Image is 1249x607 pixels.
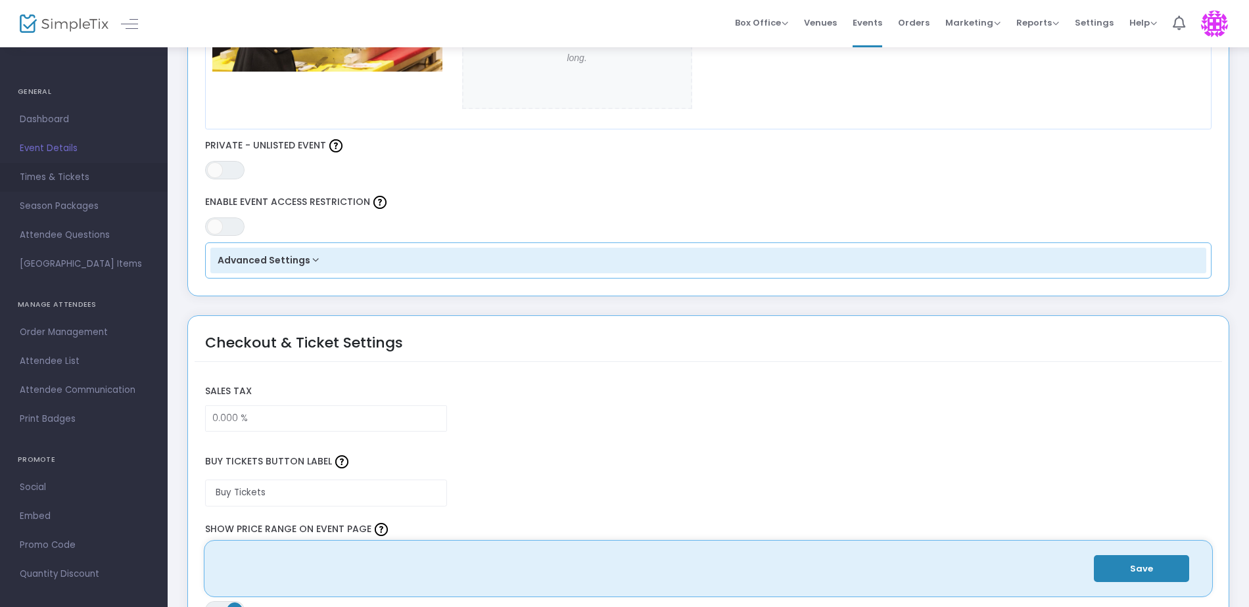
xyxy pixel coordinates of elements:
[1129,16,1157,29] span: Help
[20,353,148,370] span: Attendee List
[335,455,348,468] img: question-mark
[20,508,148,525] span: Embed
[20,537,148,554] span: Promo Code
[20,411,148,428] span: Print Badges
[20,169,148,186] span: Times & Tickets
[20,324,148,341] span: Order Management
[945,16,1001,29] span: Marketing
[199,378,1218,405] label: Sales Tax
[20,140,148,157] span: Event Details
[199,445,1218,480] label: Buy Tickets Button Label
[205,520,1212,539] label: Show Price Range on Event Page
[20,479,148,496] span: Social
[898,6,930,39] span: Orders
[205,192,1212,212] label: Enable Event Access Restriction
[853,6,882,39] span: Events
[18,292,150,318] h4: MANAGE ATTENDEES
[18,79,150,105] h4: GENERAL
[1094,555,1189,582] button: Save
[20,566,148,583] span: Quantity Discount
[18,447,150,473] h4: PROMOTE
[205,136,1212,156] label: Private - Unlisted Event
[804,6,837,39] span: Venues
[20,227,148,244] span: Attendee Questions
[1016,16,1059,29] span: Reports
[373,196,387,209] img: question-mark
[20,198,148,215] span: Season Packages
[20,382,148,399] span: Attendee Communication
[1075,6,1114,39] span: Settings
[210,248,1207,274] button: Advanced Settings
[329,139,342,152] img: question-mark
[375,523,388,536] img: question-mark
[206,406,446,431] input: Sales Tax
[20,111,148,128] span: Dashboard
[205,332,403,371] div: Checkout & Ticket Settings
[20,256,148,273] span: [GEOGRAPHIC_DATA] Items
[735,16,788,29] span: Box Office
